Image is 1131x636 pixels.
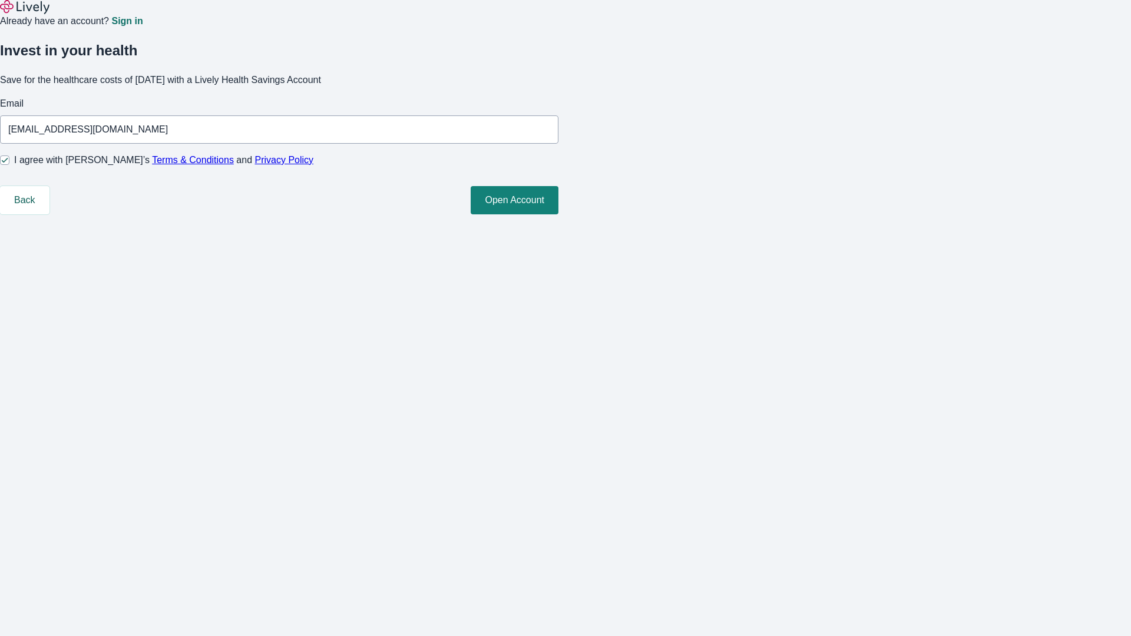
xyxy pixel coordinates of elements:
a: Terms & Conditions [152,155,234,165]
button: Open Account [471,186,558,214]
span: I agree with [PERSON_NAME]’s and [14,153,313,167]
a: Privacy Policy [255,155,314,165]
a: Sign in [111,16,143,26]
